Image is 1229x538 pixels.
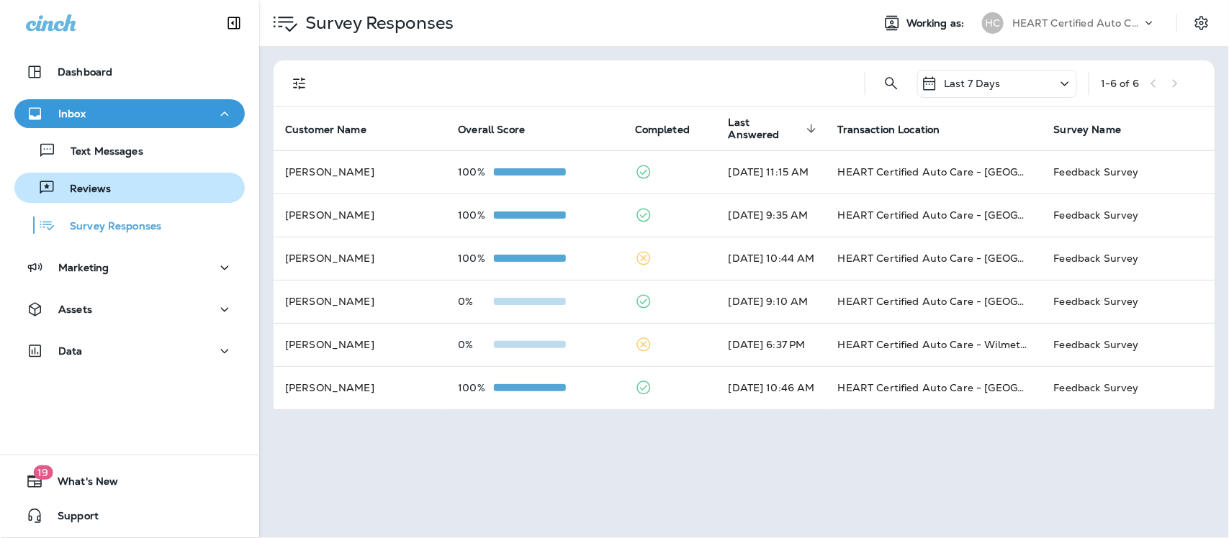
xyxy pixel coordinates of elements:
td: HEART Certified Auto Care - [GEOGRAPHIC_DATA] [827,366,1043,409]
td: [DATE] 6:37 PM [717,323,827,366]
button: Search Survey Responses [877,69,906,98]
button: Collapse Sidebar [214,9,254,37]
p: 100% [458,209,494,221]
td: Feedback Survey [1043,193,1215,237]
p: Survey Responses [55,220,161,234]
span: Completed [635,123,708,136]
td: [PERSON_NAME] [274,366,446,409]
button: Support [14,501,245,530]
div: 1 - 6 of 6 [1101,78,1139,89]
span: Support [43,510,99,527]
td: Feedback Survey [1043,237,1215,280]
p: Data [58,345,83,357]
button: 19What's New [14,467,245,496]
span: Working as: [906,17,968,29]
td: Feedback Survey [1043,323,1215,366]
p: 100% [458,382,494,393]
span: Last Answered [729,117,821,141]
td: [PERSON_NAME] [274,280,446,323]
span: Overall Score [458,124,525,136]
td: [PERSON_NAME] [274,193,446,237]
td: Feedback Survey [1043,366,1215,409]
button: Survey Responses [14,210,245,240]
p: 0% [458,296,494,307]
button: Marketing [14,253,245,282]
td: [DATE] 9:10 AM [717,280,827,323]
span: 19 [33,465,53,480]
p: Assets [58,304,92,315]
td: [DATE] 10:44 AM [717,237,827,280]
p: 100% [458,252,494,264]
p: HEART Certified Auto Care [1012,17,1142,29]
td: [DATE] 10:46 AM [717,366,827,409]
p: Dashboard [58,66,112,78]
td: [PERSON_NAME] [274,323,446,366]
td: [DATE] 11:15 AM [717,150,827,193]
button: Data [14,337,245,365]
p: Marketing [58,262,109,273]
p: Inbox [58,108,86,119]
button: Reviews [14,173,245,203]
button: Text Messages [14,135,245,165]
span: What's New [43,475,118,493]
button: Dashboard [14,58,245,86]
span: Survey Name [1054,123,1140,136]
div: HC [982,12,1004,34]
span: Transaction Location [838,124,940,136]
td: [PERSON_NAME] [274,150,446,193]
span: Overall Score [458,123,544,136]
td: HEART Certified Auto Care - Wilmette [827,323,1043,366]
p: Text Messages [56,145,143,159]
td: Feedback Survey [1043,150,1215,193]
button: Inbox [14,99,245,128]
button: Assets [14,295,245,324]
td: [PERSON_NAME] [274,237,446,280]
span: Transaction Location [838,123,959,136]
span: Completed [635,124,690,136]
td: HEART Certified Auto Care - [GEOGRAPHIC_DATA] [827,193,1043,237]
button: Settings [1189,10,1215,36]
p: Reviews [55,183,111,196]
span: Survey Name [1054,124,1122,136]
span: Customer Name [285,124,366,136]
button: Filters [285,69,314,98]
p: Last 7 Days [944,78,1001,89]
td: HEART Certified Auto Care - [GEOGRAPHIC_DATA] [827,237,1043,280]
td: HEART Certified Auto Care - [GEOGRAPHIC_DATA] [827,280,1043,323]
p: 100% [458,166,494,178]
p: 0% [458,339,494,350]
span: Customer Name [285,123,385,136]
td: HEART Certified Auto Care - [GEOGRAPHIC_DATA] [827,150,1043,193]
td: [DATE] 9:35 AM [717,193,827,237]
p: Survey Responses [300,12,454,34]
td: Feedback Survey [1043,280,1215,323]
span: Last Answered [729,117,802,141]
